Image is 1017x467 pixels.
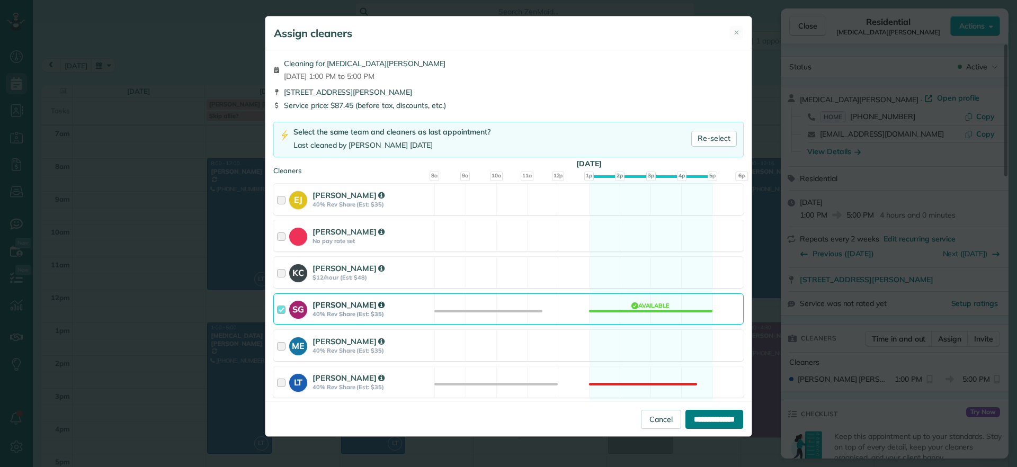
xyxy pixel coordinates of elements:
strong: EJ [289,191,307,206]
strong: 40% Rev Share (Est: $35) [313,383,431,391]
strong: SG [289,301,307,316]
strong: LT [289,374,307,389]
strong: [PERSON_NAME] [313,190,385,200]
strong: 40% Rev Share (Est: $35) [313,310,431,318]
strong: 40% Rev Share (Est: $35) [313,201,431,208]
a: Cancel [641,410,681,429]
div: Last cleaned by [PERSON_NAME] [DATE] [293,140,490,151]
span: [DATE] 1:00 PM to 5:00 PM [284,71,445,82]
div: Cleaners [273,166,744,169]
div: Service price: $87.45 (before tax, discounts, etc.) [273,100,744,111]
strong: ME [289,337,307,352]
h5: Assign cleaners [274,26,352,41]
strong: 40% Rev Share (Est: $35) [313,347,431,354]
strong: No pay rate set [313,237,431,245]
strong: [PERSON_NAME] [313,227,385,237]
strong: [PERSON_NAME] [313,373,385,383]
span: Cleaning for [MEDICAL_DATA][PERSON_NAME] [284,58,445,69]
a: Re-select [691,131,737,147]
strong: [PERSON_NAME] [313,300,385,310]
strong: [PERSON_NAME] [313,336,385,346]
div: [STREET_ADDRESS][PERSON_NAME] [273,87,744,97]
strong: KC [289,264,307,279]
div: Select the same team and cleaners as last appointment? [293,127,490,138]
img: lightning-bolt-icon-94e5364df696ac2de96d3a42b8a9ff6ba979493684c50e6bbbcda72601fa0d29.png [280,130,289,141]
span: ✕ [734,28,739,38]
strong: $12/hour (Est: $48) [313,274,431,281]
strong: [PERSON_NAME] [313,263,385,273]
